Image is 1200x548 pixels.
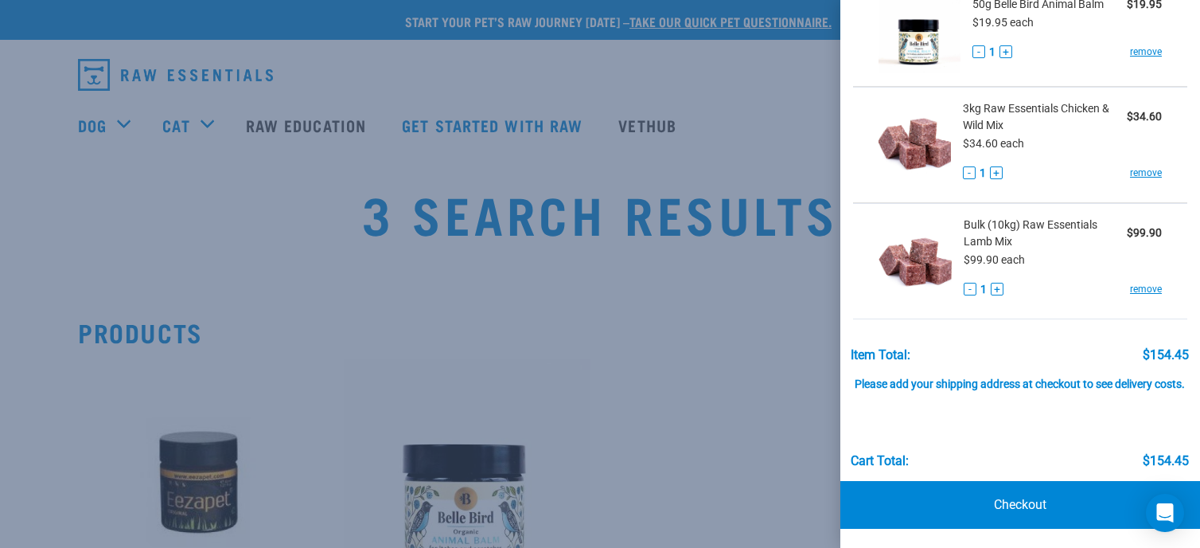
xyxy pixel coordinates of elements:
span: 1 [980,281,987,298]
span: 1 [980,165,986,182]
div: Cart total: [851,454,909,468]
button: - [964,283,976,296]
span: 1 [989,44,995,61]
div: Item Total: [851,348,910,362]
img: Raw Essentials Chicken & Wild Mix [879,100,951,182]
div: $154.45 [1143,348,1189,362]
span: Bulk (10kg) Raw Essentials Lamb Mix [964,217,1127,250]
div: $154.45 [1143,454,1189,468]
span: $99.90 each [964,253,1025,266]
button: + [991,283,1003,296]
strong: $34.60 [1127,110,1162,123]
div: Please add your shipping address at checkout to see delivery costs. [851,362,1189,391]
div: Open Intercom Messenger [1146,494,1184,532]
span: $19.95 each [972,16,1034,29]
button: - [972,45,985,58]
a: Checkout [840,481,1200,529]
span: 3kg Raw Essentials Chicken & Wild Mix [963,100,1127,134]
a: remove [1130,282,1162,296]
button: + [990,166,1003,179]
button: + [999,45,1012,58]
a: remove [1130,166,1162,180]
span: $34.60 each [963,137,1024,150]
strong: $99.90 [1127,226,1162,239]
img: Raw Essentials Lamb Mix [879,217,953,299]
button: - [963,166,976,179]
a: remove [1130,45,1162,59]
